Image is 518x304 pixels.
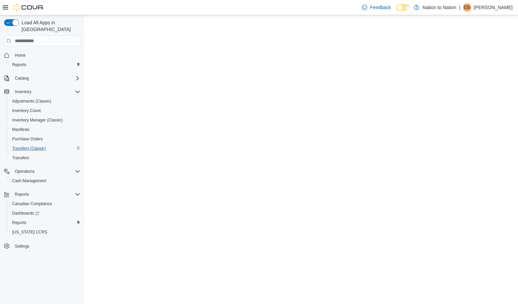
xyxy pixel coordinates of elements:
[7,144,83,153] button: Transfers (Classic)
[12,99,51,104] span: Adjustments (Classic)
[7,209,83,218] a: Dashboards
[9,209,80,217] span: Dashboards
[9,116,80,124] span: Inventory Manager (Classic)
[9,126,80,134] span: Manifests
[7,60,83,70] button: Reports
[1,167,83,176] button: Operations
[7,96,83,106] button: Adjustments (Classic)
[12,146,46,151] span: Transfers (Classic)
[1,74,83,83] button: Catalog
[19,19,80,33] span: Load All Apps in [GEOGRAPHIC_DATA]
[9,126,32,134] a: Manifests
[7,227,83,237] button: [US_STATE] CCRS
[9,107,80,115] span: Inventory Count
[15,89,31,94] span: Inventory
[12,51,28,59] a: Home
[7,106,83,115] button: Inventory Count
[9,200,55,208] a: Canadian Compliance
[15,192,29,197] span: Reports
[9,61,29,69] a: Reports
[7,115,83,125] button: Inventory Manager (Classic)
[9,135,80,143] span: Purchase Orders
[4,48,80,269] nav: Complex example
[359,1,393,14] a: Feedback
[9,177,49,185] a: Cash Management
[12,117,63,123] span: Inventory Manager (Classic)
[7,218,83,227] button: Reports
[7,176,83,186] button: Cash Management
[9,200,80,208] span: Canadian Compliance
[12,51,80,59] span: Home
[459,3,460,11] p: |
[13,4,44,11] img: Cova
[12,167,80,175] span: Operations
[9,61,80,69] span: Reports
[1,87,83,96] button: Inventory
[15,76,29,81] span: Catalog
[12,88,80,96] span: Inventory
[370,4,391,11] span: Feedback
[9,228,80,236] span: Washington CCRS
[12,74,31,82] button: Catalog
[9,97,54,105] a: Adjustments (Classic)
[9,219,29,227] a: Reports
[1,241,83,251] button: Settings
[12,220,26,225] span: Reports
[463,3,471,11] div: Christa Gutierrez
[7,153,83,163] button: Transfers
[1,190,83,199] button: Reports
[12,178,46,184] span: Cash Management
[12,201,52,206] span: Canadian Compliance
[15,169,35,174] span: Operations
[9,144,49,153] a: Transfers (Classic)
[12,155,29,161] span: Transfers
[7,134,83,144] button: Purchase Orders
[1,50,83,60] button: Home
[12,88,34,96] button: Inventory
[9,219,80,227] span: Reports
[12,211,39,216] span: Dashboards
[12,127,29,132] span: Manifests
[464,3,470,11] span: CG
[9,228,50,236] a: [US_STATE] CCRS
[9,144,80,153] span: Transfers (Classic)
[423,3,456,11] p: Nation to Nation
[7,199,83,209] button: Canadian Compliance
[12,74,80,82] span: Catalog
[12,229,47,235] span: [US_STATE] CCRS
[12,190,80,198] span: Reports
[9,177,80,185] span: Cash Management
[12,242,32,250] a: Settings
[9,97,80,105] span: Adjustments (Classic)
[9,209,42,217] a: Dashboards
[9,154,80,162] span: Transfers
[12,136,43,142] span: Purchase Orders
[12,190,32,198] button: Reports
[9,107,44,115] a: Inventory Count
[12,62,26,67] span: Reports
[12,108,41,113] span: Inventory Count
[9,135,46,143] a: Purchase Orders
[7,125,83,134] button: Manifests
[474,3,513,11] p: [PERSON_NAME]
[12,242,80,250] span: Settings
[396,4,410,11] input: Dark Mode
[15,244,29,249] span: Settings
[12,167,37,175] button: Operations
[15,53,26,58] span: Home
[9,154,32,162] a: Transfers
[9,116,65,124] a: Inventory Manager (Classic)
